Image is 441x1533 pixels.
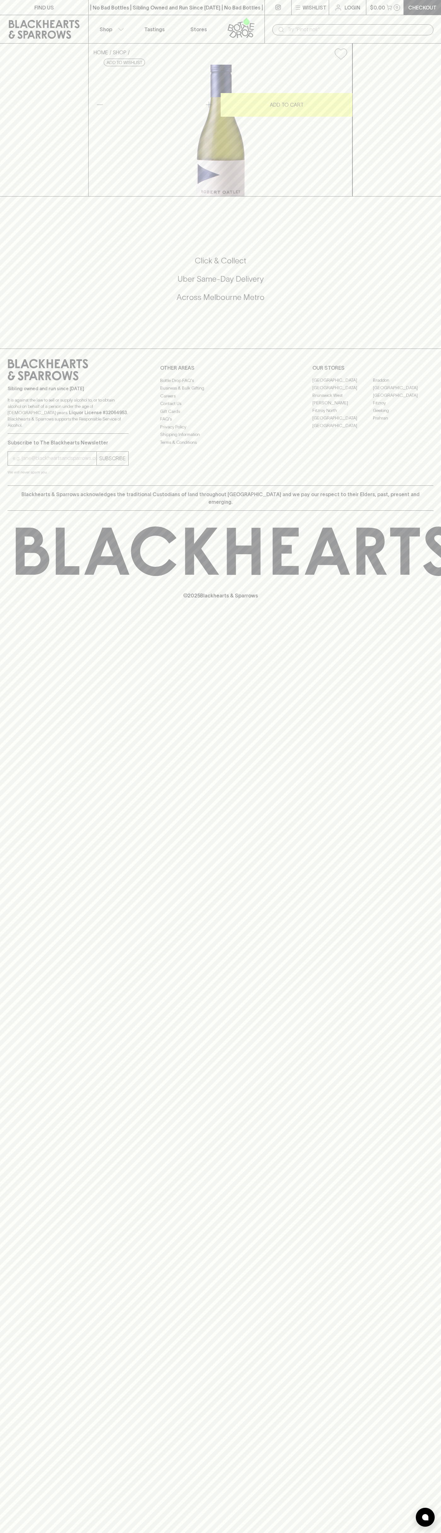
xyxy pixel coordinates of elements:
a: Contact Us [160,400,281,408]
p: $0.00 [370,4,385,11]
a: Brunswick West [312,392,373,399]
a: Tastings [132,15,177,43]
button: Add to wishlist [332,46,350,62]
button: ADD TO CART [221,93,352,117]
a: Stores [177,15,221,43]
p: 0 [396,6,398,9]
a: Fitzroy North [312,407,373,414]
h5: Across Melbourne Metro [8,292,433,302]
a: [PERSON_NAME] [312,399,373,407]
p: Blackhearts & Sparrows acknowledges the traditional Custodians of land throughout [GEOGRAPHIC_DAT... [12,490,429,506]
p: We will never spam you [8,469,129,475]
a: [GEOGRAPHIC_DATA] [312,384,373,392]
a: Careers [160,392,281,400]
h5: Uber Same-Day Delivery [8,274,433,284]
a: Shipping Information [160,431,281,438]
input: Try "Pinot noir" [287,25,428,35]
input: e.g. jane@blackheartsandsparrows.com.au [13,453,96,463]
a: Gift Cards [160,408,281,415]
a: HOME [94,50,108,55]
button: Shop [89,15,133,43]
a: Business & Bulk Gifting [160,385,281,392]
strong: Liquor License #32064953 [69,410,127,415]
a: [GEOGRAPHIC_DATA] [373,392,433,399]
button: Add to wishlist [104,59,145,66]
a: Geelong [373,407,433,414]
p: Sibling owned and run since [DATE] [8,385,129,392]
a: [GEOGRAPHIC_DATA] [312,377,373,384]
p: Tastings [144,26,165,33]
a: Braddon [373,377,433,384]
p: SUBSCRIBE [99,455,126,462]
a: Fitzroy [373,399,433,407]
p: FIND US [34,4,54,11]
a: [GEOGRAPHIC_DATA] [312,414,373,422]
p: Login [345,4,360,11]
a: [GEOGRAPHIC_DATA] [312,422,373,430]
p: Subscribe to The Blackhearts Newsletter [8,439,129,446]
h5: Click & Collect [8,255,433,266]
a: Bottle Drop FAQ's [160,377,281,384]
button: SUBSCRIBE [97,452,128,465]
a: Prahran [373,414,433,422]
p: Wishlist [303,4,327,11]
p: Shop [100,26,112,33]
p: ADD TO CART [270,101,304,109]
img: bubble-icon [422,1514,428,1520]
div: Call to action block [8,230,433,336]
p: Checkout [408,4,437,11]
a: [GEOGRAPHIC_DATA] [373,384,433,392]
a: SHOP [113,50,126,55]
a: FAQ's [160,415,281,423]
a: Privacy Policy [160,423,281,431]
p: It is against the law to sell or supply alcohol to, or to obtain alcohol on behalf of a person un... [8,397,129,428]
p: OUR STORES [312,364,433,372]
p: OTHER AREAS [160,364,281,372]
a: Terms & Conditions [160,438,281,446]
p: Stores [190,26,207,33]
img: 37546.png [89,65,352,196]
